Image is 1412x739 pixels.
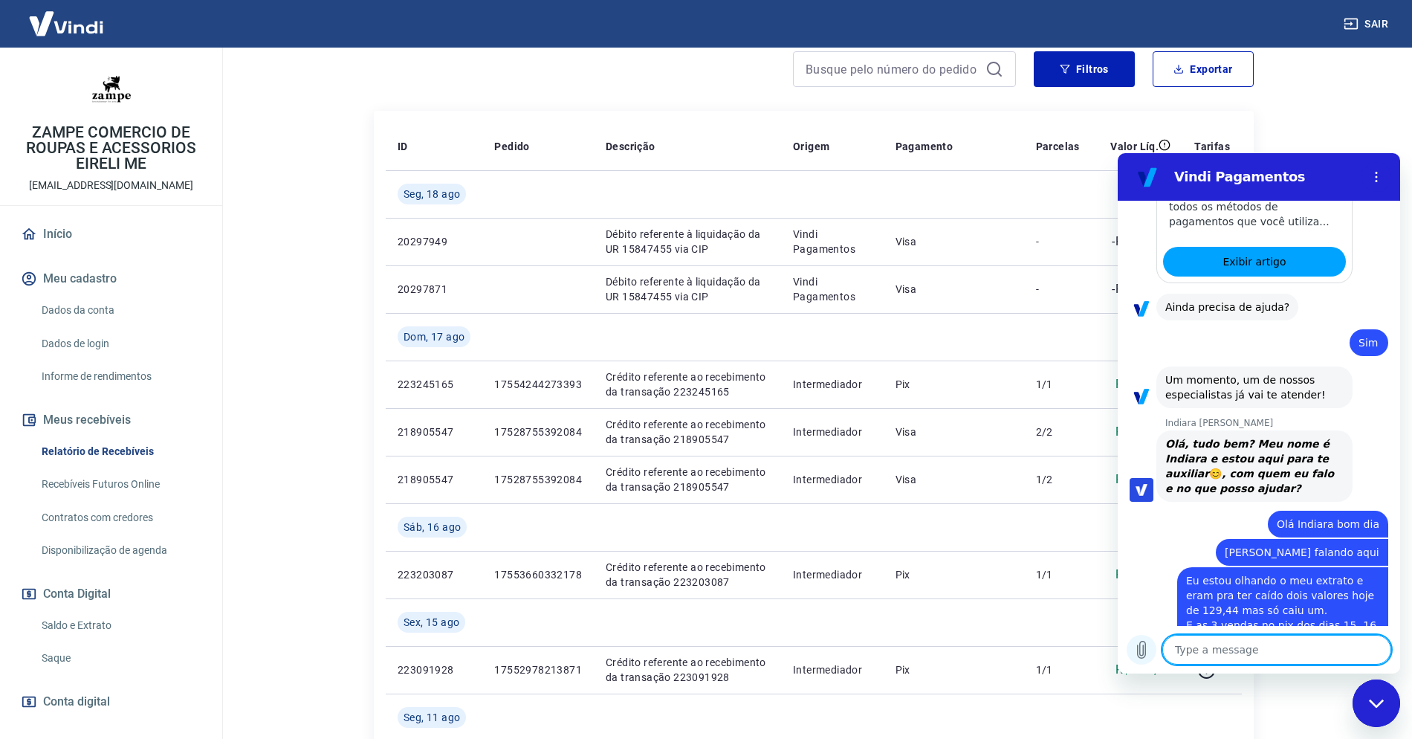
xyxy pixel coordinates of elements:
[1036,377,1080,392] p: 1/1
[606,227,769,256] p: Débito referente à liquidação da UR 15847455 via CIP
[896,425,1012,439] p: Visa
[1153,51,1254,87] button: Exportar
[398,472,470,487] p: 218905547
[1036,234,1080,249] p: -
[36,503,204,533] a: Contratos com credores
[82,59,141,119] img: 3b0c0e42-90b3-4cb6-bbb3-253411aacb6a.jpeg
[793,377,872,392] p: Intermediador
[1110,139,1159,154] p: Valor Líq.
[494,425,582,439] p: 17528755392084
[404,187,460,201] span: Seg, 18 ago
[36,361,204,392] a: Informe de rendimentos
[896,282,1012,297] p: Visa
[1036,425,1080,439] p: 2/2
[494,567,582,582] p: 17553660332178
[1194,139,1230,154] p: Tarifas
[36,295,204,326] a: Dados da conta
[1353,680,1400,727] iframe: Button to launch messaging window, conversation in progress
[36,329,204,359] a: Dados de login
[1036,567,1080,582] p: 1/1
[12,125,210,172] p: ZAMPE COMERCIO DE ROUPAS E ACESSORIOS EIRELI ME
[896,377,1012,392] p: Pix
[18,685,204,718] a: Conta digital
[606,274,769,304] p: Débito referente à liquidação da UR 15847455 via CIP
[793,567,872,582] p: Intermediador
[1034,51,1135,87] button: Filtros
[606,465,769,494] p: Crédito referente ao recebimento da transação 218905547
[896,567,1012,582] p: Pix
[793,425,872,439] p: Intermediador
[1115,471,1171,488] p: R$ 129,44
[1036,139,1080,154] p: Parcelas
[18,1,114,46] img: Vindi
[1115,661,1171,679] p: R$ 231,67
[36,643,204,674] a: Saque
[36,610,204,641] a: Saldo e Extrato
[1115,375,1171,393] p: R$ 290,01
[404,710,460,725] span: Seg, 11 ago
[18,578,204,610] button: Conta Digital
[793,139,829,154] p: Origem
[398,377,470,392] p: 223245165
[896,139,953,154] p: Pagamento
[398,234,470,249] p: 20297949
[404,615,459,630] span: Sex, 15 ago
[398,282,470,297] p: 20297871
[43,691,110,712] span: Conta digital
[29,178,193,193] p: [EMAIL_ADDRESS][DOMAIN_NAME]
[36,535,204,566] a: Disponibilização de agenda
[606,139,655,154] p: Descrição
[18,218,204,251] a: Início
[404,520,461,535] span: Sáb, 16 ago
[606,369,769,399] p: Crédito referente ao recebimento da transação 223245165
[404,329,464,344] span: Dom, 17 ago
[494,662,582,677] p: 17552978213871
[398,425,470,439] p: 218905547
[398,139,408,154] p: ID
[1118,153,1400,674] iframe: Messaging window
[36,469,204,500] a: Recebíveis Futuros Online
[793,662,872,677] p: Intermediador
[606,417,769,447] p: Crédito referente ao recebimento da transação 218905547
[1341,10,1394,38] button: Sair
[896,234,1012,249] p: Visa
[1036,282,1080,297] p: -
[793,472,872,487] p: Intermediador
[1112,233,1170,251] p: -R$ 129,44
[896,662,1012,677] p: Pix
[606,655,769,685] p: Crédito referente ao recebimento da transação 223091928
[398,567,470,582] p: 223203087
[1112,280,1170,298] p: -R$ 129,44
[494,377,582,392] p: 17554244273393
[606,560,769,590] p: Crédito referente ao recebimento da transação 223203087
[806,58,979,80] input: Busque pelo número do pedido
[1115,423,1171,441] p: R$ 129,44
[494,139,529,154] p: Pedido
[494,472,582,487] p: 17528755392084
[1036,472,1080,487] p: 1/2
[793,274,872,304] p: Vindi Pagamentos
[18,404,204,436] button: Meus recebíveis
[398,662,470,677] p: 223091928
[1036,662,1080,677] p: 1/1
[1115,566,1171,584] p: R$ 620,56
[36,436,204,467] a: Relatório de Recebíveis
[793,227,872,256] p: Vindi Pagamentos
[896,472,1012,487] p: Visa
[18,262,204,295] button: Meu cadastro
